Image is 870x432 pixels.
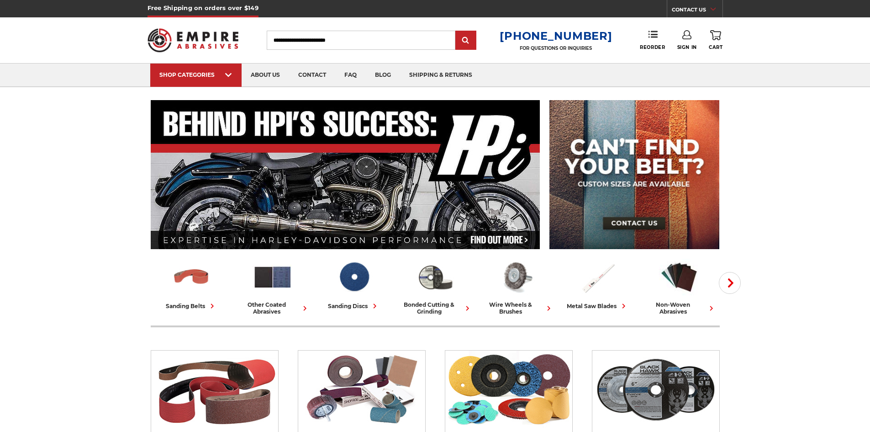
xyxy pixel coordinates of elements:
a: shipping & returns [400,64,481,87]
img: Bonded Cutting & Grinding [415,257,455,297]
div: SHOP CATEGORIES [159,71,232,78]
a: non-woven abrasives [642,257,716,315]
img: Sanding Belts [151,351,278,428]
p: FOR QUESTIONS OR INQUIRIES [500,45,612,51]
img: Other Coated Abrasives [253,257,293,297]
a: Reorder [640,30,665,50]
a: metal saw blades [561,257,635,311]
a: [PHONE_NUMBER] [500,29,612,43]
img: Empire Abrasives [148,22,239,58]
div: sanding belts [166,301,217,311]
span: Reorder [640,44,665,50]
span: Cart [709,44,722,50]
a: sanding belts [154,257,228,311]
img: Bonded Cutting & Grinding [592,351,719,428]
div: sanding discs [328,301,380,311]
a: Cart [709,30,722,50]
div: metal saw blades [567,301,628,311]
a: CONTACT US [672,5,722,17]
div: bonded cutting & grinding [398,301,472,315]
img: Wire Wheels & Brushes [496,257,537,297]
button: Next [719,272,741,294]
a: other coated abrasives [236,257,310,315]
a: sanding discs [317,257,391,311]
div: non-woven abrasives [642,301,716,315]
a: wire wheels & brushes [480,257,554,315]
img: Sanding Belts [171,257,211,297]
a: faq [335,64,366,87]
a: blog [366,64,400,87]
a: contact [289,64,335,87]
img: promo banner for custom belts. [549,100,719,249]
div: wire wheels & brushes [480,301,554,315]
a: bonded cutting & grinding [398,257,472,315]
img: Sanding Discs [445,351,572,428]
img: Banner for an interview featuring Horsepower Inc who makes Harley performance upgrades featured o... [151,100,540,249]
img: Metal Saw Blades [578,257,618,297]
span: Sign In [677,44,697,50]
a: about us [242,64,289,87]
img: Other Coated Abrasives [298,351,425,428]
img: Sanding Discs [334,257,374,297]
div: other coated abrasives [236,301,310,315]
img: Non-woven Abrasives [659,257,699,297]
